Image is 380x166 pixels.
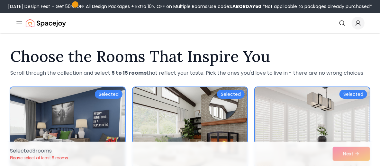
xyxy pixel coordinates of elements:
[26,17,66,29] a: Spacejoy
[10,49,370,64] h1: Choose the Rooms That Inspire You
[112,69,147,77] strong: 5 to 15 rooms
[26,17,66,29] img: Spacejoy Logo
[95,90,122,99] div: Selected
[10,155,68,161] p: Please select at least 5 rooms
[339,90,367,99] div: Selected
[15,13,365,33] nav: Global
[8,3,372,10] div: [DATE] Design Fest – Get 50% OFF All Design Packages + Extra 10% OFF on Multiple Rooms.
[217,90,245,99] div: Selected
[10,147,68,155] p: Selected 3 room s
[208,3,261,10] span: Use code:
[261,3,372,10] span: *Not applicable to packages already purchased*
[10,69,370,77] p: Scroll through the collection and select that reflect your taste. Pick the ones you'd love to liv...
[230,3,261,10] b: LABORDAY50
